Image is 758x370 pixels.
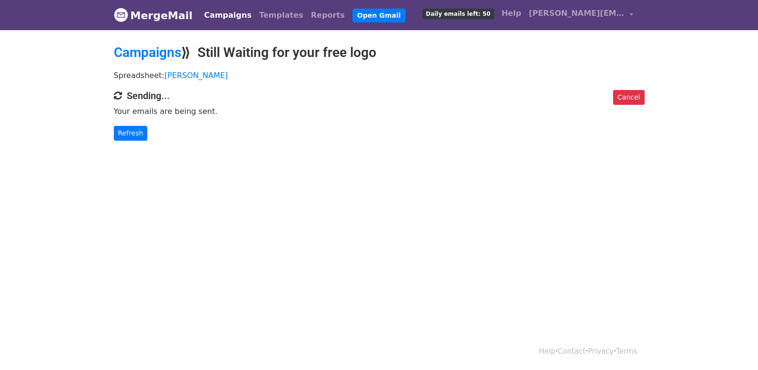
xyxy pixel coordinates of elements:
[498,4,525,23] a: Help
[588,347,614,356] a: Privacy
[200,6,255,25] a: Campaigns
[114,70,645,80] p: Spreadsheet:
[558,347,585,356] a: Contact
[114,126,148,141] a: Refresh
[529,8,625,19] span: [PERSON_NAME][EMAIL_ADDRESS][DOMAIN_NAME]
[613,90,644,105] a: Cancel
[307,6,349,25] a: Reports
[255,6,307,25] a: Templates
[114,45,181,60] a: Campaigns
[525,4,637,26] a: [PERSON_NAME][EMAIL_ADDRESS][DOMAIN_NAME]
[114,5,193,25] a: MergeMail
[114,106,645,116] p: Your emails are being sent.
[114,8,128,22] img: MergeMail logo
[539,347,555,356] a: Help
[422,9,494,19] span: Daily emails left: 50
[352,9,406,22] a: Open Gmail
[418,4,497,23] a: Daily emails left: 50
[114,90,645,101] h4: Sending...
[114,45,645,61] h2: ⟫ Still Waiting for your free logo
[165,71,228,80] a: [PERSON_NAME]
[616,347,637,356] a: Terms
